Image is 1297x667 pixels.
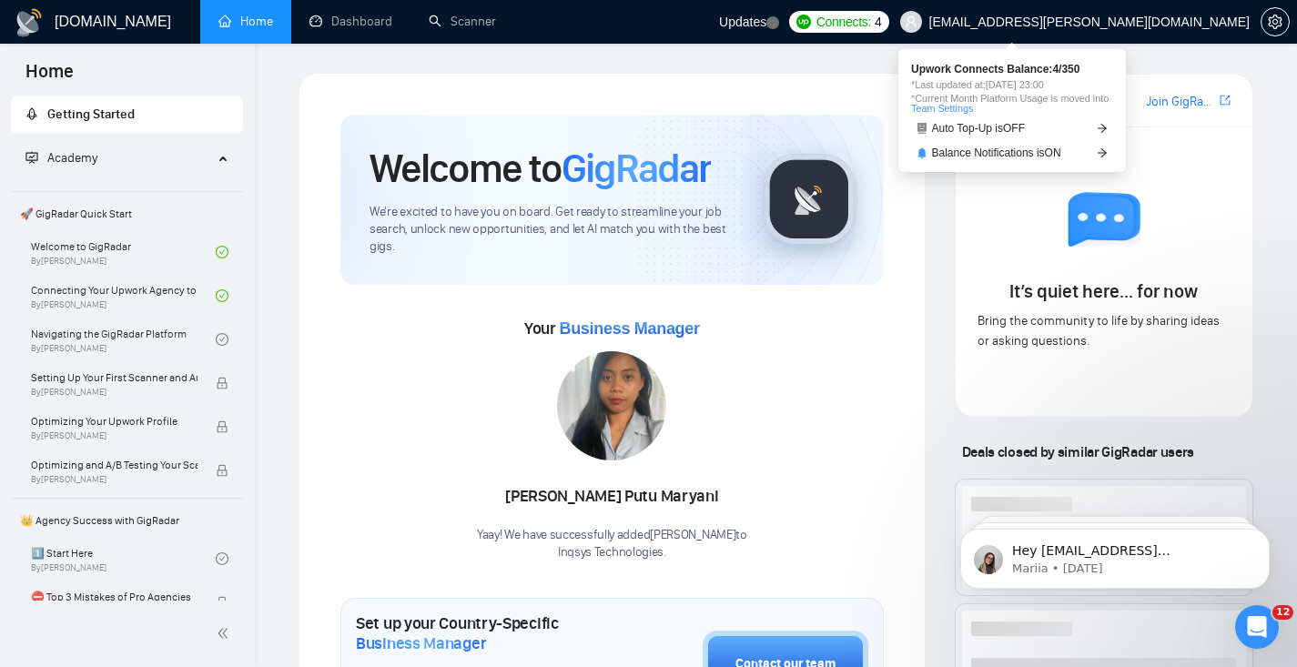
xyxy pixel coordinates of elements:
iframe: Intercom live chat [1235,605,1279,649]
span: Academy [25,150,97,166]
span: double-left [217,624,235,642]
span: By [PERSON_NAME] [31,387,198,398]
span: Auto Top-Up is OFF [932,123,1026,134]
a: homeHome [218,14,273,29]
span: Your [524,318,700,339]
h1: Welcome to [370,144,711,193]
span: Updates [719,15,766,29]
a: Team Settings [911,103,973,114]
span: Optimizing and A/B Testing Your Scanner for Better Results [31,456,198,474]
span: Home [11,58,88,96]
a: export [1220,92,1231,109]
a: Welcome to GigRadarBy[PERSON_NAME] [31,232,216,272]
a: Connecting Your Upwork Agency to GigRadarBy[PERSON_NAME] [31,276,216,316]
span: arrow-right [1097,147,1108,158]
span: We're excited to have you on board. Get ready to streamline your job search, unlock new opportuni... [370,204,735,256]
div: Yaay! We have successfully added [PERSON_NAME] to [477,527,747,561]
span: fund-projection-screen [25,151,38,164]
span: check-circle [216,552,228,565]
span: By [PERSON_NAME] [31,474,198,485]
span: Business Manager [559,319,699,338]
span: lock [216,464,228,477]
span: Deals closed by similar GigRadar users [955,436,1201,468]
p: Inqsys Technologies . [477,544,747,561]
span: check-circle [216,333,228,346]
img: gigradar-logo.png [764,154,855,245]
img: 1705910460506-WhatsApp%20Image%202024-01-22%20at%2015.55.56.jpeg [557,351,666,460]
span: Bring the community to life by sharing ideas or asking questions. [978,313,1220,349]
a: setting [1261,15,1290,29]
span: *Last updated at: [DATE] 23:00 [911,80,1113,90]
h1: Set up your Country-Specific [356,613,612,653]
span: lock [216,377,228,389]
span: lock [216,420,228,433]
img: empty chat [1068,192,1140,265]
span: setting [1262,15,1289,29]
a: Join GigRadar Slack Community [1146,92,1216,112]
span: By [PERSON_NAME] [31,430,198,441]
span: Academy [47,150,97,166]
a: dashboardDashboard [309,14,392,29]
span: Balance Notifications is ON [932,147,1061,158]
span: lock [216,596,228,609]
span: Getting Started [47,106,135,122]
li: Getting Started [11,96,243,133]
span: Connects: [816,12,871,32]
span: export [1220,93,1231,107]
span: rocket [25,107,38,120]
span: Business Manager [356,633,486,653]
span: It’s quiet here... for now [1009,280,1198,302]
div: [PERSON_NAME] Putu Maryani [477,481,747,512]
a: Navigating the GigRadar PlatformBy[PERSON_NAME] [31,319,216,359]
iframe: Intercom notifications message [933,490,1297,618]
span: Setting Up Your First Scanner and Auto-Bidder [31,369,198,387]
a: 1️⃣ Start HereBy[PERSON_NAME] [31,539,216,579]
span: robot [917,123,927,134]
span: Optimizing Your Upwork Profile [31,412,198,430]
span: ⛔ Top 3 Mistakes of Pro Agencies [31,588,198,606]
span: check-circle [216,289,228,302]
a: searchScanner [429,14,496,29]
span: 4 [875,12,882,32]
span: *Current Month Platform Usage is moved into [911,94,1113,114]
a: bellBalance Notifications isONarrow-right [911,144,1113,163]
a: robotAuto Top-Up isOFFarrow-right [911,119,1113,138]
img: logo [15,8,44,37]
span: 🚀 GigRadar Quick Start [13,196,241,232]
span: 12 [1272,605,1293,620]
span: bell [917,147,927,158]
span: user [905,15,917,28]
span: check-circle [216,246,228,258]
span: 👑 Agency Success with GigRadar [13,502,241,539]
button: setting [1261,7,1290,36]
span: GigRadar [562,144,711,193]
span: arrow-right [1097,123,1108,134]
img: upwork-logo.png [796,15,811,29]
span: Upwork Connects Balance: 4 / 350 [911,64,1113,75]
